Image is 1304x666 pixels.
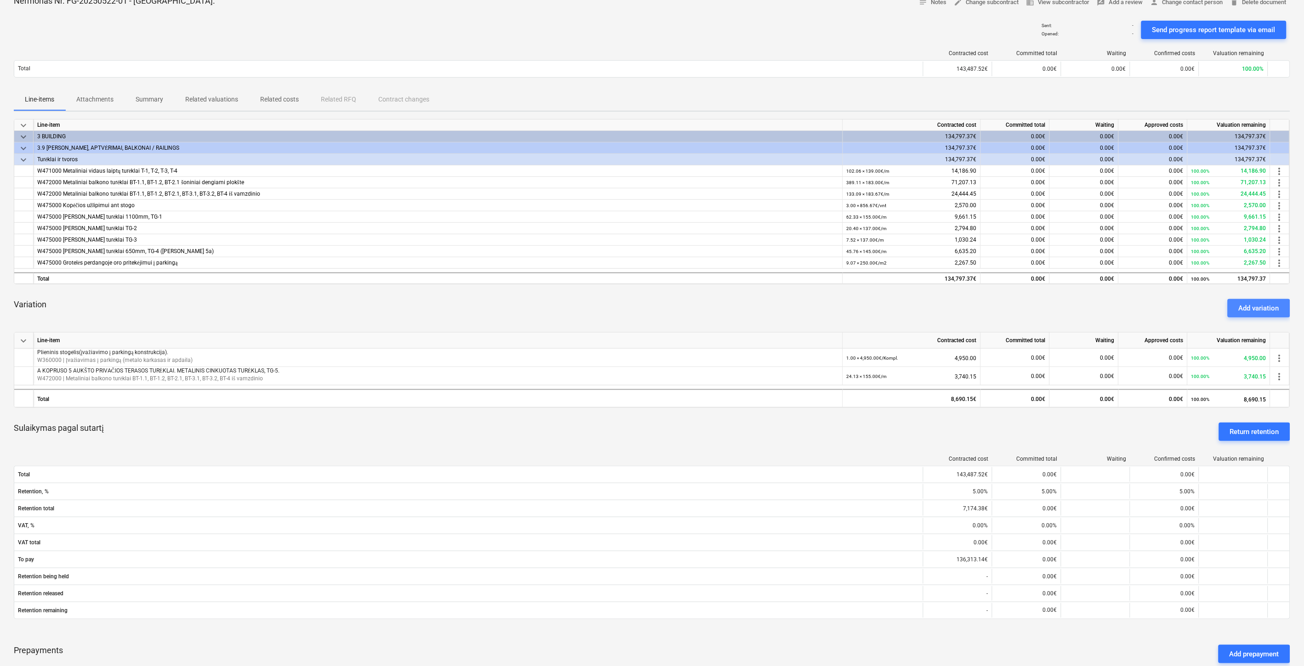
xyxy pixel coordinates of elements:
div: 0.00€ [981,131,1050,142]
p: W472000 | Metaliniai balkono turėklai BT-1.1, BT-1.2, BT-2.1, BT-3.1, BT-3.2, BT-4 iš vamzdinio [37,375,839,383]
span: Retention total [18,505,919,512]
span: more_vert [1274,246,1285,257]
small: 100.00% [1191,356,1210,361]
div: 0.00€ [992,586,1061,601]
span: more_vert [1274,189,1285,200]
div: 9,661.15 [1191,211,1266,223]
div: 134,797.37€ [843,131,981,142]
div: Waiting [1050,333,1119,349]
div: 0.00€ [923,535,992,550]
div: 0.00€ [992,501,1061,516]
div: 134,797.37€ [843,272,981,284]
span: 0.00€ [1100,191,1115,197]
p: Related valuations [185,95,238,104]
small: 102.06 × 139.00€ / m [847,169,890,174]
small: 100.00% [1191,169,1210,174]
span: 0.00€ [1169,214,1184,220]
div: Valuation remaining [1203,456,1264,462]
span: 0.00€ [1169,179,1184,186]
span: Retention, % [18,488,919,495]
div: 0.00€ [1119,142,1188,154]
div: 9,661.15 [847,211,977,223]
div: - [923,586,992,601]
p: Summary [136,95,163,104]
p: Related costs [260,95,299,104]
span: 0.00€ [1031,214,1046,220]
span: 0.00€ [1031,225,1046,231]
div: 2,267.50 [1191,257,1266,269]
small: 7.52 × 137.00€ / m [847,237,884,243]
span: 0.00€ [1169,237,1184,243]
div: 134,797.37€ [843,142,981,154]
span: 0.00€ [1100,248,1115,254]
span: keyboard_arrow_down [18,143,29,154]
div: 0.00€ [1050,131,1119,142]
div: 4,950.00 [847,349,977,367]
small: 1.00 × 4,950.00€ / Kompl. [847,356,899,361]
small: 100.00% [1191,203,1210,208]
div: 143,487.52€ [923,467,992,482]
div: Return retention [1230,426,1279,438]
div: Total [34,272,843,284]
div: 0.00€ [1119,154,1188,165]
span: 0.00€ [1169,248,1184,254]
div: 0.00€ [981,154,1050,165]
div: 0.00€ [1130,501,1199,516]
div: 0.00€ [1050,154,1119,165]
p: Line-items [25,95,54,104]
span: Total [18,471,919,478]
div: 134,797.37 [1191,273,1266,285]
div: 0.00€ [981,389,1050,407]
div: W475000 [PERSON_NAME] turėklai TG-3 [37,234,839,246]
div: 8,690.15€ [843,389,981,407]
div: Contracted cost [927,456,989,462]
div: 2,267.50 [847,257,977,269]
span: 0.00€ [1169,202,1184,209]
div: 0.00€ [1050,142,1119,154]
span: 0.00€ [1031,260,1046,266]
p: Sulaikymas pagal sutartį [14,423,104,441]
div: 143,487.52€ [923,62,992,76]
small: 3.00 × 856.67€ / vnt [847,203,887,208]
div: 24,444.45 [1191,188,1266,200]
small: 100.00% [1191,214,1210,220]
span: more_vert [1274,200,1285,211]
small: 100.00% [1191,180,1210,185]
div: 4,950.00 [1191,349,1266,367]
div: 3,740.15 [847,367,977,386]
p: - [1133,31,1134,37]
p: Sent : [1042,23,1052,28]
p: Attachments [76,95,114,104]
div: 1,030.24 [847,234,977,246]
button: Add variation [1228,299,1290,317]
span: keyboard_arrow_down [18,131,29,142]
div: 0.00€ [1050,272,1119,284]
p: W360000 | Įvažiavimas į parkingą (metalo karkasas ir apdaila) [37,356,839,364]
small: 9.07 × 250.00€ / m2 [847,260,887,265]
div: 2,570.00 [847,200,977,211]
span: 0.00€ [1031,248,1046,254]
div: Committed total [981,333,1050,349]
span: 0.00€ [1181,66,1195,72]
span: 0.00€ [1100,355,1115,361]
div: W475000 Grotelės perdangoje oro pritekėjimui į parkingą [37,257,839,269]
div: W475000 Kopėčios užlipimui ant stogo [37,200,839,211]
div: 134,797.37€ [1188,131,1270,142]
div: 3 BUILDING [37,131,839,142]
span: more_vert [1274,258,1285,269]
small: 20.40 × 137.00€ / m [847,226,887,231]
div: 71,207.13 [847,177,977,188]
span: 0.00€ [1031,191,1046,197]
div: 0.00€ [992,467,1061,482]
p: Opened : [1042,31,1059,37]
span: keyboard_arrow_down [18,154,29,165]
span: 0.00€ [1031,168,1046,174]
p: A KOPRUSO 5 AUKŠTO PRIVAČIOS TERASOS TURĖKLAI. METALINIS CINKUOTAS TURĖKLAS, TG-5. [37,367,839,375]
div: 3.9 [PERSON_NAME], APTVĖRIMAI, BALKONAI / RAILINGS [37,142,839,154]
div: 6,635.20 [1191,246,1266,257]
button: Add prepayment [1219,645,1290,663]
span: VAT total [18,539,919,546]
span: more_vert [1274,212,1285,223]
div: Contracted cost [843,119,981,131]
div: Approved costs [1119,119,1188,131]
